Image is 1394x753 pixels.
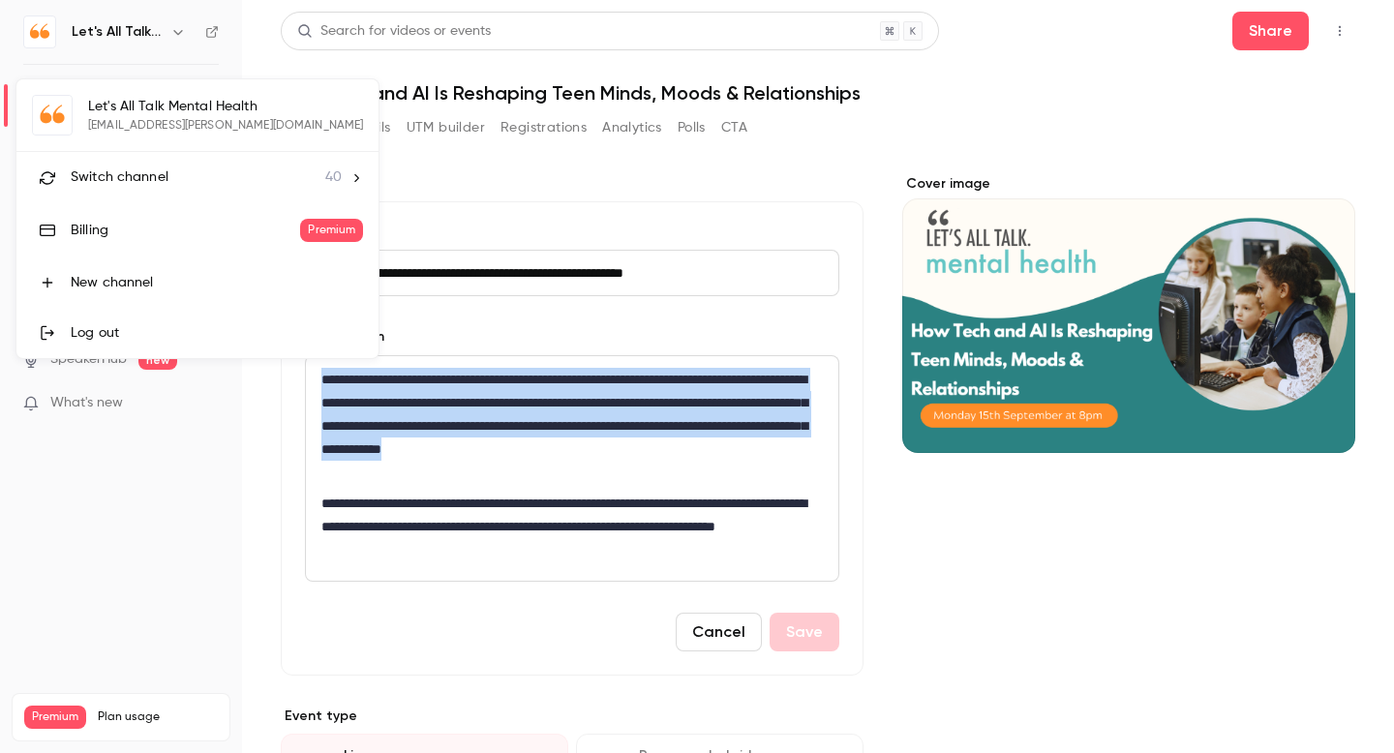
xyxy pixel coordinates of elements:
div: New channel [71,273,363,292]
span: Switch channel [71,167,168,188]
span: Premium [300,219,363,242]
div: Log out [71,323,363,343]
span: 40 [325,167,342,188]
div: Billing [71,221,300,240]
